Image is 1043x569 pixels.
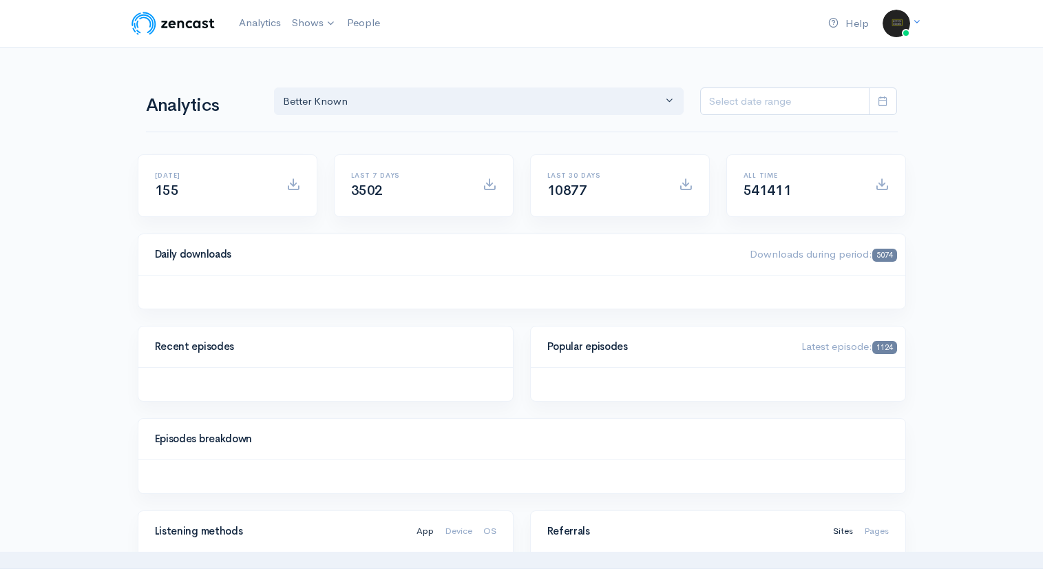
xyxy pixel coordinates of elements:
[445,510,472,552] a: Device
[155,172,270,179] h6: [DATE]
[744,172,858,179] h6: All time
[155,341,488,353] h4: Recent episodes
[341,8,386,38] a: People
[547,182,587,199] span: 10877
[129,10,217,37] img: ZenCast Logo
[547,341,786,353] h4: Popular episodes
[155,433,881,445] h4: Episodes breakdown
[351,182,383,199] span: 3502
[801,340,896,353] span: Latest episode:
[750,247,896,260] span: Downloads during period:
[155,526,400,537] h4: Listening methods
[286,8,341,39] a: Shows
[483,510,496,552] a: OS
[155,182,179,199] span: 155
[864,510,889,552] a: Pages
[417,510,434,552] a: App
[155,249,734,260] h4: Daily downloads
[351,172,466,179] h6: Last 7 days
[274,87,684,116] button: Better Known
[872,341,896,354] span: 1124
[233,8,286,38] a: Analytics
[823,9,874,39] a: Help
[283,94,663,110] div: Better Known
[547,172,662,179] h6: Last 30 days
[744,182,792,199] span: 541411
[883,10,910,37] img: ...
[146,96,257,116] h1: Analytics
[547,526,817,537] h4: Referrals
[872,249,896,262] span: 5074
[700,87,870,116] input: analytics date range selector
[833,510,853,552] a: Sites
